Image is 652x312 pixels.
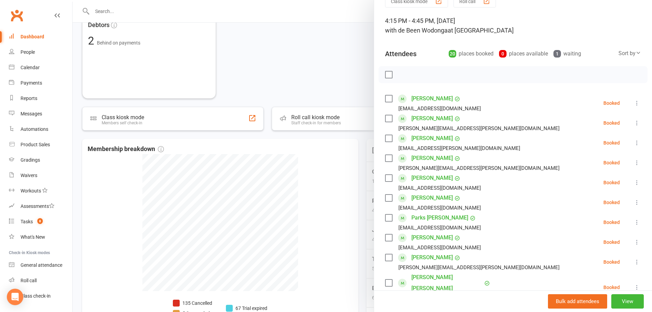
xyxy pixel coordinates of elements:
[9,168,72,183] a: Waivers
[21,126,48,132] div: Automations
[9,60,72,75] a: Calendar
[21,80,42,86] div: Payments
[7,289,23,305] div: Open Intercom Messenger
[9,288,72,304] a: Class kiosk mode
[398,104,481,113] div: [EMAIL_ADDRESS][DOMAIN_NAME]
[449,50,456,58] div: 20
[21,157,40,163] div: Gradings
[9,273,72,288] a: Roll call
[21,111,42,116] div: Messages
[9,214,72,229] a: Tasks 8
[611,294,644,309] button: View
[603,101,620,105] div: Booked
[9,199,72,214] a: Assessments
[548,294,607,309] button: Bulk add attendees
[9,91,72,106] a: Reports
[603,200,620,205] div: Booked
[21,173,37,178] div: Waivers
[411,153,453,164] a: [PERSON_NAME]
[398,124,560,133] div: [PERSON_NAME][EMAIL_ADDRESS][PERSON_NAME][DOMAIN_NAME]
[411,272,483,294] a: [PERSON_NAME] [PERSON_NAME]
[553,50,561,58] div: 1
[9,29,72,45] a: Dashboard
[21,65,40,70] div: Calendar
[411,93,453,104] a: [PERSON_NAME]
[411,113,453,124] a: [PERSON_NAME]
[398,203,481,212] div: [EMAIL_ADDRESS][DOMAIN_NAME]
[385,49,417,59] div: Attendees
[411,252,453,263] a: [PERSON_NAME]
[603,285,620,290] div: Booked
[9,106,72,122] a: Messages
[21,262,62,268] div: General attendance
[9,137,72,152] a: Product Sales
[398,164,560,173] div: [PERSON_NAME][EMAIL_ADDRESS][PERSON_NAME][DOMAIN_NAME]
[9,122,72,137] a: Automations
[398,144,520,153] div: [EMAIL_ADDRESS][PERSON_NAME][DOMAIN_NAME]
[21,188,41,194] div: Workouts
[21,96,37,101] div: Reports
[9,258,72,273] a: General attendance kiosk mode
[411,192,453,203] a: [PERSON_NAME]
[9,183,72,199] a: Workouts
[21,219,33,224] div: Tasks
[21,278,37,283] div: Roll call
[603,180,620,185] div: Booked
[603,240,620,245] div: Booked
[603,260,620,264] div: Booked
[449,49,494,59] div: places booked
[21,142,50,147] div: Product Sales
[398,263,560,272] div: [PERSON_NAME][EMAIL_ADDRESS][PERSON_NAME][DOMAIN_NAME]
[603,140,620,145] div: Booked
[385,16,641,35] div: 4:15 PM - 4:45 PM, [DATE]
[499,50,507,58] div: 0
[603,160,620,165] div: Booked
[21,34,44,39] div: Dashboard
[9,152,72,168] a: Gradings
[618,49,641,58] div: Sort by
[398,184,481,192] div: [EMAIL_ADDRESS][DOMAIN_NAME]
[603,121,620,125] div: Booked
[21,203,54,209] div: Assessments
[21,293,51,299] div: Class check-in
[9,75,72,91] a: Payments
[21,49,35,55] div: People
[553,49,581,59] div: waiting
[9,45,72,60] a: People
[499,49,548,59] div: places available
[21,234,45,240] div: What's New
[37,218,43,224] span: 8
[8,7,25,24] a: Clubworx
[398,223,481,232] div: [EMAIL_ADDRESS][DOMAIN_NAME]
[411,173,453,184] a: [PERSON_NAME]
[603,220,620,225] div: Booked
[398,243,481,252] div: [EMAIL_ADDRESS][DOMAIN_NAME]
[448,27,514,34] span: at [GEOGRAPHIC_DATA]
[411,232,453,243] a: [PERSON_NAME]
[9,229,72,245] a: What's New
[411,133,453,144] a: [PERSON_NAME]
[411,212,468,223] a: Parks [PERSON_NAME]
[385,27,448,34] span: with de Been Wodonga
